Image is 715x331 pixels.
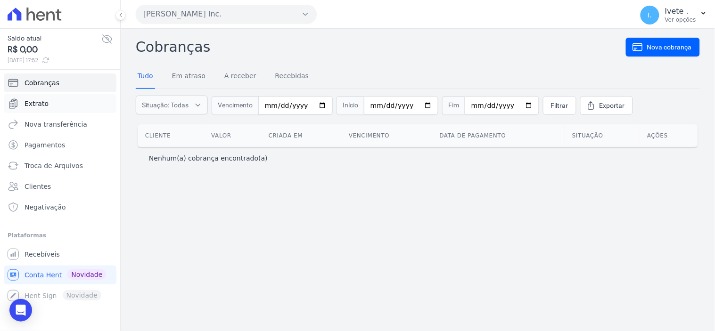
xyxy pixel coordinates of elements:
span: Recebíveis [25,250,60,259]
span: Exportar [600,101,625,110]
span: Saldo atual [8,33,101,43]
nav: Sidebar [8,73,113,305]
a: Pagamentos [4,136,116,154]
span: Situação: Todas [142,100,189,110]
a: Cobranças [4,73,116,92]
span: Extrato [25,99,49,108]
th: Criada em [261,124,341,147]
span: Vencimento [212,96,258,115]
p: Ivete . [665,7,696,16]
span: I. [648,12,652,18]
span: Início [337,96,364,115]
span: Fim [442,96,465,115]
a: Recebíveis [4,245,116,264]
a: Nova transferência [4,115,116,134]
a: Recebidas [273,65,311,89]
th: Cliente [138,124,204,147]
a: Conta Hent Novidade [4,266,116,284]
span: R$ 0,00 [8,43,101,56]
span: Pagamentos [25,140,65,150]
th: Valor [204,124,261,147]
a: Extrato [4,94,116,113]
span: Negativação [25,202,66,212]
th: Situação [565,124,640,147]
span: Novidade [67,269,106,280]
button: [PERSON_NAME] Inc. [136,5,317,24]
a: Troca de Arquivos [4,156,116,175]
div: Open Intercom Messenger [9,299,32,322]
a: Exportar [580,96,633,115]
span: Troca de Arquivos [25,161,83,170]
span: Clientes [25,182,51,191]
a: Tudo [136,65,155,89]
span: Conta Hent [25,270,62,280]
a: Nova cobrança [626,38,700,57]
a: Em atraso [170,65,207,89]
span: Cobranças [25,78,59,88]
p: Ver opções [665,16,696,24]
th: Vencimento [341,124,432,147]
th: Ações [640,124,698,147]
button: I. Ivete . Ver opções [633,2,715,28]
h2: Cobranças [136,36,626,57]
span: Nova transferência [25,120,87,129]
a: Negativação [4,198,116,217]
p: Nenhum(a) cobrança encontrado(a) [149,153,268,163]
a: Clientes [4,177,116,196]
div: Plataformas [8,230,113,241]
span: Nova cobrança [647,42,692,52]
span: [DATE] 17:52 [8,56,101,65]
a: A receber [222,65,258,89]
span: Filtrar [551,101,568,110]
th: Data de pagamento [432,124,565,147]
a: Filtrar [543,96,576,115]
button: Situação: Todas [136,96,208,114]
